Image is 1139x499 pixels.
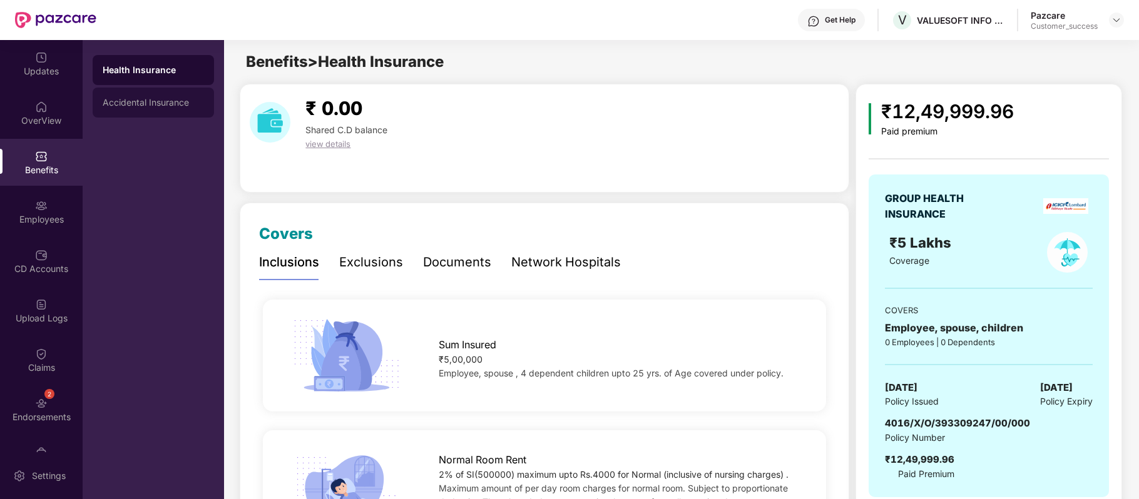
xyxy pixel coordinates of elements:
[898,467,954,481] span: Paid Premium
[1047,232,1088,273] img: policyIcon
[511,253,621,272] div: Network Hospitals
[439,452,526,468] span: Normal Room Rent
[35,249,48,261] img: svg+xml;base64,PHN2ZyBpZD0iQ0RfQWNjb3VudHMiIGRhdGEtbmFtZT0iQ0QgQWNjb3VudHMiIHhtbG5zPSJodHRwOi8vd3...
[885,380,917,395] span: [DATE]
[1031,9,1098,21] div: Pazcare
[881,126,1014,137] div: Paid premium
[305,139,350,149] span: view details
[35,397,48,410] img: svg+xml;base64,PHN2ZyBpZD0iRW5kb3JzZW1lbnRzIiB4bWxucz0iaHR0cDovL3d3dy53My5vcmcvMjAwMC9zdmciIHdpZH...
[869,103,872,134] img: icon
[439,468,800,481] div: 2% of SI(500000) maximum upto Rs.4000 for Normal (inclusive of nursing charges) .
[289,315,404,396] img: icon
[917,14,1004,26] div: VALUESOFT INFO SERVICES PRIVATE LIMITED
[898,13,907,28] span: V
[423,253,491,272] div: Documents
[35,51,48,64] img: svg+xml;base64,PHN2ZyBpZD0iVXBkYXRlZCIgeG1sbnM9Imh0dHA6Ly93d3cudzMub3JnLzIwMDAvc3ZnIiB3aWR0aD0iMj...
[246,53,444,71] span: Benefits > Health Insurance
[35,298,48,311] img: svg+xml;base64,PHN2ZyBpZD0iVXBsb2FkX0xvZ3MiIGRhdGEtbmFtZT0iVXBsb2FkIExvZ3MiIHhtbG5zPSJodHRwOi8vd3...
[885,336,1093,348] div: 0 Employees | 0 Dependents
[885,304,1093,316] div: COVERS
[35,446,48,459] img: svg+xml;base64,PHN2ZyBpZD0iTXlfT3JkZXJzIiBkYXRhLW5hbWU9Ik15IE9yZGVycyIgeG1sbnM9Imh0dHA6Ly93d3cudz...
[305,124,387,135] span: Shared C.D balance
[1031,21,1098,31] div: Customer_success
[13,470,26,482] img: svg+xml;base64,PHN2ZyBpZD0iU2V0dGluZy0yMHgyMCIgeG1sbnM9Imh0dHA6Ly93d3cudzMub3JnLzIwMDAvc3ZnIiB3aW...
[1111,15,1121,25] img: svg+xml;base64,PHN2ZyBpZD0iRHJvcGRvd24tMzJ4MzIiIHhtbG5zPSJodHRwOi8vd3d3LnczLm9yZy8yMDAwL3N2ZyIgd2...
[881,97,1014,126] div: ₹12,49,999.96
[339,253,403,272] div: Exclusions
[889,255,929,266] span: Coverage
[28,470,69,482] div: Settings
[103,98,204,108] div: Accidental Insurance
[439,337,496,353] span: Sum Insured
[250,102,290,143] img: download
[35,199,48,212] img: svg+xml;base64,PHN2ZyBpZD0iRW1wbG95ZWVzIiB4bWxucz0iaHR0cDovL3d3dy53My5vcmcvMjAwMC9zdmciIHdpZHRoPS...
[885,320,1093,336] div: Employee, spouse, children
[35,150,48,163] img: svg+xml;base64,PHN2ZyBpZD0iQmVuZWZpdHMiIHhtbG5zPSJodHRwOi8vd3d3LnczLm9yZy8yMDAwL3N2ZyIgd2lkdGg9Ij...
[305,97,362,119] span: ₹ 0.00
[35,348,48,360] img: svg+xml;base64,PHN2ZyBpZD0iQ2xhaW0iIHhtbG5zPSJodHRwOi8vd3d3LnczLm9yZy8yMDAwL3N2ZyIgd2lkdGg9IjIwIi...
[807,15,820,28] img: svg+xml;base64,PHN2ZyBpZD0iSGVscC0zMngzMiIgeG1sbnM9Imh0dHA6Ly93d3cudzMub3JnLzIwMDAvc3ZnIiB3aWR0aD...
[1040,395,1093,408] span: Policy Expiry
[15,12,96,28] img: New Pazcare Logo
[259,224,313,243] span: Covers
[35,101,48,113] img: svg+xml;base64,PHN2ZyBpZD0iSG9tZSIgeG1sbnM9Imh0dHA6Ly93d3cudzMub3JnLzIwMDAvc3ZnIiB3aWR0aD0iMjAiIG...
[44,389,54,399] div: 2
[439,368,784,378] span: Employee, spouse , 4 dependent children upto 25 yrs. of Age covered under policy.
[885,417,1030,429] span: 4016/X/O/393309247/00/000
[885,432,945,443] span: Policy Number
[885,452,954,467] div: ₹12,49,999.96
[889,234,955,251] span: ₹5 Lakhs
[259,253,319,272] div: Inclusions
[885,191,994,222] div: GROUP HEALTH INSURANCE
[825,15,856,25] div: Get Help
[1040,380,1073,395] span: [DATE]
[103,64,204,76] div: Health Insurance
[439,353,800,366] div: ₹5,00,000
[885,395,939,408] span: Policy Issued
[1043,198,1088,214] img: insurerLogo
